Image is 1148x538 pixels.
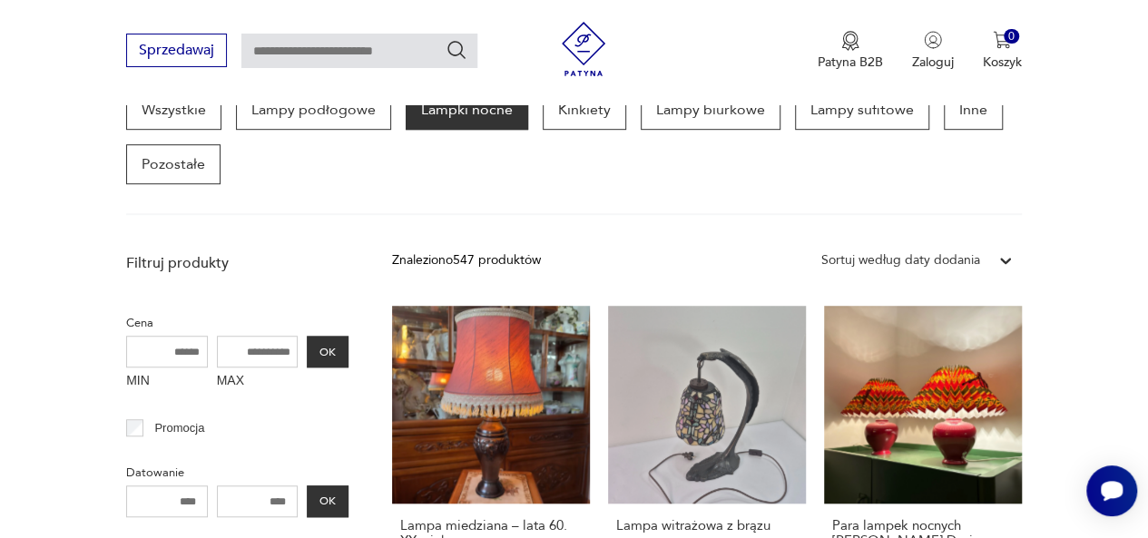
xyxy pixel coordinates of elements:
[126,253,348,273] p: Filtruj produkty
[616,518,798,533] h3: Lampa witrażowa z brązu
[543,90,626,130] a: Kinkiety
[641,90,780,130] a: Lampy biurkowe
[912,31,954,71] button: Zaloguj
[818,54,883,71] p: Patyna B2B
[307,485,348,517] button: OK
[126,34,227,67] button: Sprzedawaj
[983,31,1022,71] button: 0Koszyk
[126,45,227,58] a: Sprzedawaj
[841,31,859,51] img: Ikona medalu
[126,313,348,333] p: Cena
[1086,465,1137,516] iframe: Smartsupp widget button
[556,22,611,76] img: Patyna - sklep z meblami i dekoracjami vintage
[821,250,980,270] div: Sortuj według daty dodania
[818,31,883,71] button: Patyna B2B
[924,31,942,49] img: Ikonka użytkownika
[795,90,929,130] a: Lampy sufitowe
[993,31,1011,49] img: Ikona koszyka
[818,31,883,71] a: Ikona medaluPatyna B2B
[126,367,208,396] label: MIN
[406,90,528,130] a: Lampki nocne
[126,144,221,184] a: Pozostałe
[912,54,954,71] p: Zaloguj
[392,250,541,270] div: Znaleziono 547 produktów
[307,336,348,367] button: OK
[944,90,1003,130] a: Inne
[217,367,299,396] label: MAX
[154,418,204,438] p: Promocja
[126,90,221,130] a: Wszystkie
[126,463,348,483] p: Datowanie
[1004,29,1019,44] div: 0
[983,54,1022,71] p: Koszyk
[236,90,391,130] a: Lampy podłogowe
[446,39,467,61] button: Szukaj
